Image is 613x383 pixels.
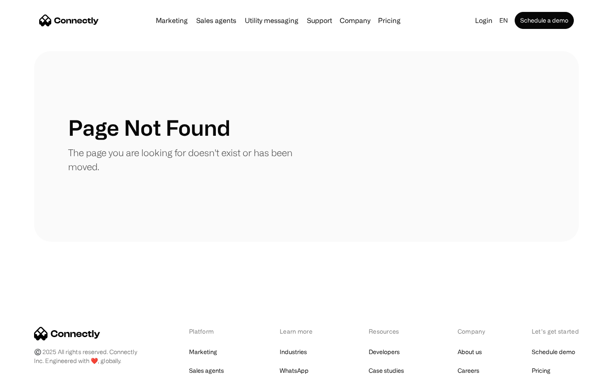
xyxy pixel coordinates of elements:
[532,346,575,358] a: Schedule demo
[515,12,574,29] a: Schedule a demo
[458,346,482,358] a: About us
[9,367,51,380] aside: Language selected: English
[472,14,496,26] a: Login
[241,17,302,24] a: Utility messaging
[68,146,306,174] p: The page you are looking for doesn't exist or has been moved.
[369,365,404,377] a: Case studies
[499,14,508,26] div: en
[458,365,479,377] a: Careers
[189,327,235,336] div: Platform
[280,327,324,336] div: Learn more
[532,365,550,377] a: Pricing
[189,346,217,358] a: Marketing
[152,17,191,24] a: Marketing
[193,17,240,24] a: Sales agents
[369,346,400,358] a: Developers
[304,17,335,24] a: Support
[189,365,224,377] a: Sales agents
[17,368,51,380] ul: Language list
[375,17,404,24] a: Pricing
[458,327,487,336] div: Company
[280,346,307,358] a: Industries
[340,14,370,26] div: Company
[280,365,309,377] a: WhatsApp
[369,327,413,336] div: Resources
[68,115,230,140] h1: Page Not Found
[532,327,579,336] div: Let’s get started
